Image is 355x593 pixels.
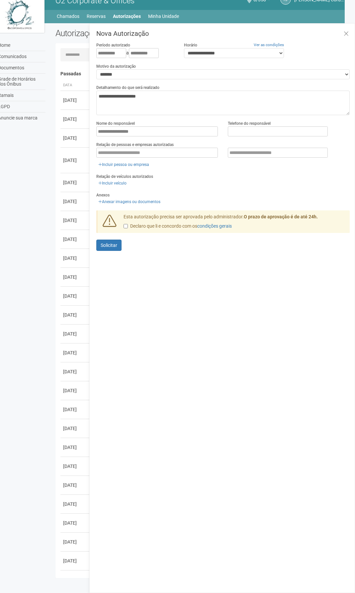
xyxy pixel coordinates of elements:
div: [DATE] [63,406,88,413]
div: [DATE] [63,255,88,261]
span: Solicitar [101,243,117,248]
label: Nome do responsável [96,120,135,126]
div: [DATE] [63,198,88,205]
h4: Passadas [60,71,345,76]
strong: O prazo de aprovação é de até 24h. [244,214,318,219]
a: condições gerais [197,223,232,229]
button: Solicitar [96,240,122,251]
div: [DATE] [63,312,88,318]
div: Esta autorização precisa ser aprovada pelo administrador. [119,214,350,233]
label: Relação de veículos autorizados [96,174,153,180]
a: Ver as condições [254,42,284,47]
a: Chamados [57,12,79,21]
label: Telefone do responsável [228,120,271,126]
input: Declaro que li e concordo com oscondições gerais [124,224,128,228]
div: [DATE] [63,520,88,526]
h2: Autorizações [55,28,198,38]
div: [DATE] [63,482,88,488]
a: Autorizações [113,12,141,21]
label: Detalhamento do que será realizado [96,85,159,91]
div: [DATE] [63,387,88,394]
a: Incluir pessoa ou empresa [96,161,151,168]
div: [DATE] [63,157,88,164]
div: [DATE] [63,236,88,243]
div: [DATE] [63,135,88,141]
div: [DATE] [63,97,88,104]
h3: Nova Autorização [96,30,350,37]
a: Minha Unidade [148,12,179,21]
div: [DATE] [63,293,88,299]
label: Período autorizado [96,42,130,48]
div: [DATE] [63,444,88,451]
div: [DATE] [63,368,88,375]
div: [DATE] [63,179,88,186]
div: [DATE] [63,116,88,122]
div: [DATE] [63,425,88,432]
div: [DATE] [63,331,88,337]
div: [DATE] [63,501,88,507]
label: Motivo da autorização [96,63,136,69]
label: Relação de pessoas e empresas autorizadas [96,142,174,148]
a: Reservas [87,12,106,21]
label: Anexos [96,192,110,198]
div: a [96,48,174,58]
div: [DATE] [63,217,88,224]
a: Anexar imagens ou documentos [96,198,162,205]
th: Data [60,80,90,91]
label: Declaro que li e concordo com os [124,223,232,230]
div: [DATE] [63,557,88,564]
div: [DATE] [63,539,88,545]
a: Incluir veículo [96,180,129,187]
div: [DATE] [63,274,88,280]
label: Horário [184,42,197,48]
div: [DATE] [63,463,88,470]
div: [DATE] [63,349,88,356]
